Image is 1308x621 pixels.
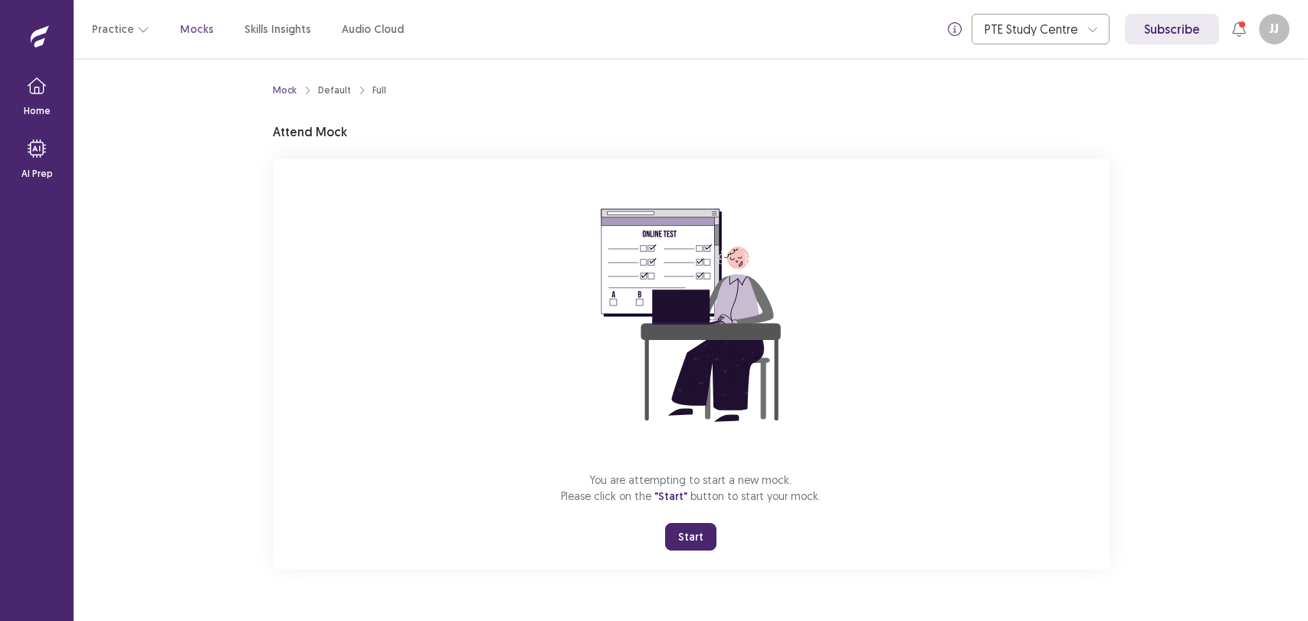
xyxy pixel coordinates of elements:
p: Home [24,104,51,118]
button: info [941,15,969,43]
a: Mock [273,83,297,97]
button: Start [665,523,716,551]
p: Attend Mock [273,123,347,141]
p: You are attempting to start a new mock. Please click on the button to start your mock. [561,472,821,505]
span: "Start" [654,489,687,503]
a: Audio Cloud [342,21,404,38]
a: Subscribe [1125,14,1219,44]
div: Full [372,83,386,97]
button: JJ [1259,14,1290,44]
a: Skills Insights [244,21,311,38]
div: PTE Study Centre [985,15,1080,44]
p: AI Prep [21,167,53,181]
button: Practice [92,15,149,43]
div: Default [318,83,351,97]
img: attend-mock [553,178,829,453]
a: Mocks [180,21,214,38]
nav: breadcrumb [273,83,386,97]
